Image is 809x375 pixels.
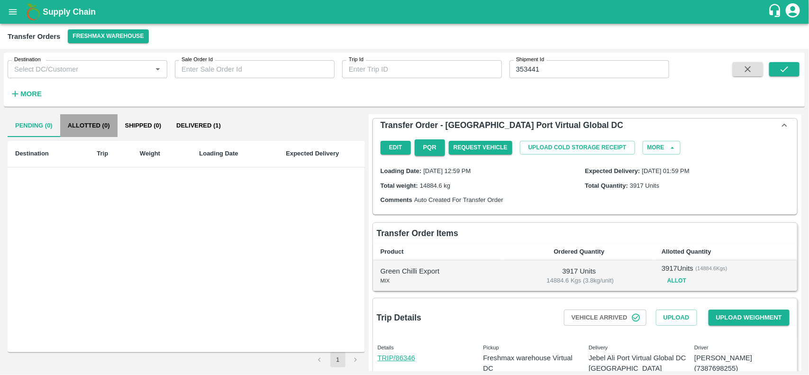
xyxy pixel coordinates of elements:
[516,56,544,64] label: Shipment Id
[8,86,44,102] button: More
[483,353,582,374] p: Freshmax warehouse Virtual DC
[15,150,49,157] b: Destination
[169,114,228,137] button: Delivered (1)
[377,311,421,324] h6: Trip Details
[118,114,169,137] button: Shipped (0)
[311,352,365,367] nav: pagination navigation
[97,150,108,157] b: Trip
[43,5,768,18] a: Supply Chain
[381,196,412,203] label: Comments
[342,60,502,78] input: Enter Trip ID
[381,119,623,132] h6: Transfer Order - [GEOGRAPHIC_DATA] Port Virtual Global DC
[8,114,60,137] button: Pending (0)
[373,119,797,132] div: Transfer Order - [GEOGRAPHIC_DATA] Port Virtual Global DC
[286,150,339,157] b: Expected Delivery
[642,167,690,174] span: [DATE] 01:59 PM
[8,30,60,43] div: Transfer Orders
[589,353,687,374] p: Jebel Ali Port Virtual Global DC [GEOGRAPHIC_DATA]
[20,90,42,98] strong: More
[694,353,792,374] p: [PERSON_NAME] (7387698255)
[662,274,692,288] button: Allot
[381,248,404,255] b: Product
[199,150,238,157] b: Loading Date
[14,56,41,64] label: Destination
[330,352,345,367] button: page 1
[709,310,790,326] button: Upload Weighment
[509,60,669,78] input: Enter Shipment ID
[643,141,681,155] button: More
[152,63,164,75] button: Open
[43,7,96,17] b: Supply Chain
[378,354,415,362] a: TRIP/86346
[68,29,148,43] button: Select DC
[414,196,503,203] span: Auto Created For Transfer Order
[2,1,24,23] button: open drawer
[381,278,390,284] span: MIX
[662,248,711,255] b: Allotted Quantity
[60,114,118,137] button: Allotted (0)
[140,150,160,157] b: Weight
[449,141,512,155] button: Request Vehicle
[554,248,605,255] b: Ordered Quantity
[24,2,43,21] img: logo
[784,2,801,22] div: account of current user
[381,266,497,276] p: Green Chilli Export
[483,345,499,350] span: Pickup
[585,182,628,189] label: Total Quantity:
[381,182,418,189] label: Total weight:
[381,141,411,155] button: Edit
[589,345,608,350] span: Delivery
[656,310,697,326] button: Upload
[423,167,471,174] span: [DATE] 12:59 PM
[520,141,635,155] button: Upload Cold Storage Receipt
[420,182,450,189] span: 14884.6 kg
[662,263,693,274] p: 3917 Units
[182,56,213,64] label: Sale Order Id
[585,167,640,174] label: Expected Delivery:
[378,345,394,350] span: Details
[694,345,709,350] span: Driver
[564,310,646,326] button: Vehicle Arrived
[696,264,727,273] span: ( 14884.6 Kgs)
[415,139,445,156] button: PQR
[630,182,659,189] span: 3917 Units
[175,60,335,78] input: Enter Sale Order Id
[512,266,646,276] p: 3917 Units
[768,3,784,20] div: customer-support
[381,167,422,174] label: Loading Date:
[10,63,149,75] input: Select DC/Customer
[514,276,646,285] span: 14884.6 Kgs (3.8kg/unit)
[349,56,364,64] label: Trip Id
[377,227,458,240] h6: Transfer Order Items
